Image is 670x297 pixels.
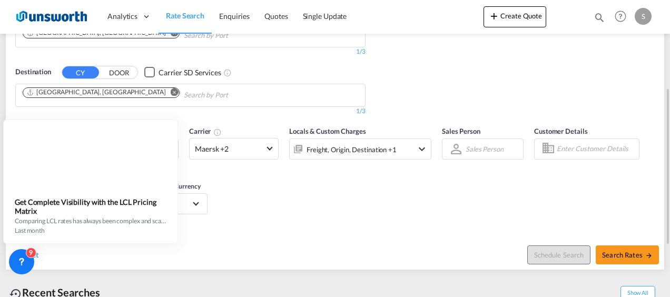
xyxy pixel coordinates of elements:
span: Analytics [107,11,137,22]
span: Search Rates [602,251,653,259]
div: icon-magnify [594,12,605,27]
div: 1/3 [15,107,366,116]
span: Single Update [303,12,347,21]
div: Freight Origin Destination Factory Stuffing [307,142,397,157]
span: Locals & Custom Charges [289,127,366,135]
div: Carrier SD Services [159,67,221,78]
md-icon: icon-plus 400-fg [488,9,500,22]
span: Carrier [189,127,222,135]
input: Enter Customer Details [557,141,636,157]
span: Enquiries [219,12,250,21]
button: CY [62,66,99,78]
span: Sales Person [442,127,480,135]
div: London Gateway Port, GBLGP [26,88,165,97]
div: S [635,8,652,25]
input: Chips input. [184,87,284,104]
div: icon-refreshReset [11,250,38,261]
div: 1/3 [15,47,366,56]
button: Remove [163,88,179,98]
span: Help [612,7,629,25]
div: Press delete to remove this chip. [26,88,168,97]
span: Customer Details [534,127,587,135]
md-chips-wrap: Chips container. Use arrow keys to select chips. [21,84,288,104]
button: icon-plus 400-fgCreate Quote [484,6,546,27]
input: Chips input. [184,27,284,44]
span: Quotes [264,12,288,21]
md-checkbox: Checkbox No Ink [144,67,221,78]
md-select: Sales Person [465,141,505,156]
md-icon: Unchecked: Search for CY (Container Yard) services for all selected carriers.Checked : Search for... [223,68,232,77]
md-icon: icon-magnify [594,12,605,23]
button: Search Ratesicon-arrow-right [596,245,659,264]
button: DOOR [101,66,137,78]
span: Maersk +2 [195,144,263,154]
md-chips-wrap: Chips container. Use arrow keys to select chips. [21,25,288,44]
button: Note: By default Schedule search will only considerorigin ports, destination ports and cut off da... [527,245,590,264]
span: Rate Search [166,11,204,20]
md-icon: icon-refresh [11,251,21,260]
md-icon: icon-arrow-right [645,252,653,259]
div: Help [612,7,635,26]
span: Search Currency [155,182,201,190]
md-icon: icon-chevron-down [416,143,428,155]
span: Destination [15,67,51,77]
div: Freight Origin Destination Factory Stuffingicon-chevron-down [289,138,431,160]
img: 3748d800213711f08852f18dcb6d8936.jpg [16,5,87,28]
span: Reset [21,250,38,259]
md-icon: The selected Trucker/Carrierwill be displayed in the rate results If the rates are from another f... [213,128,222,136]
